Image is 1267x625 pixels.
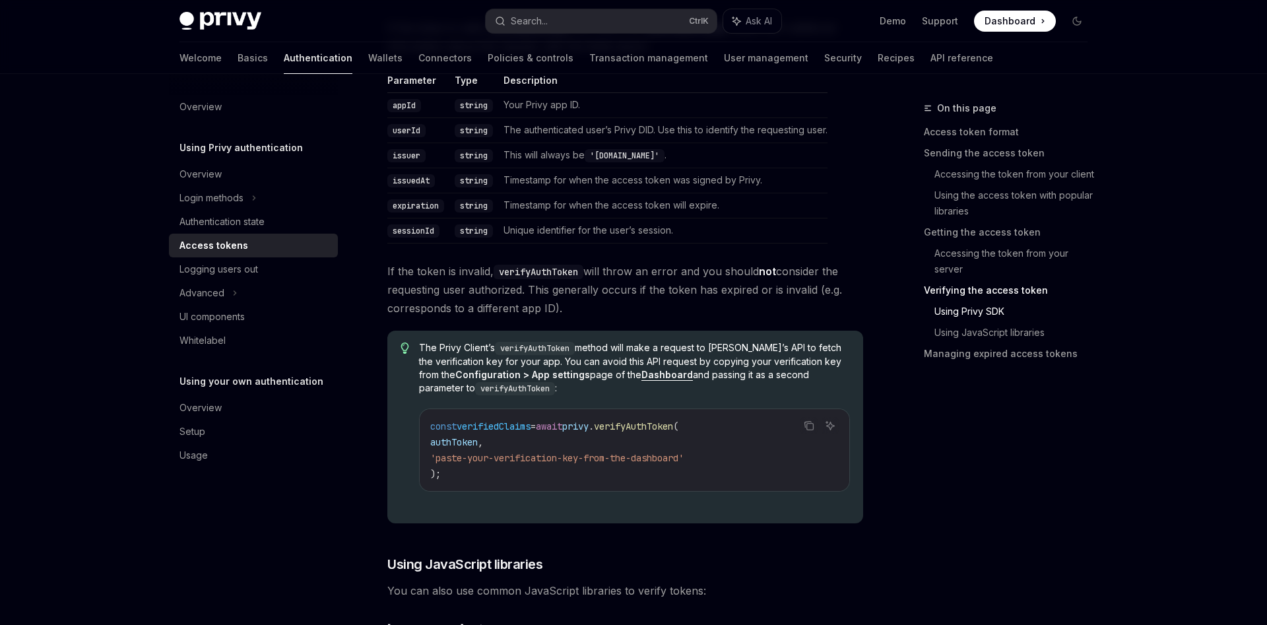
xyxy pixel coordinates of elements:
[387,99,421,112] code: appId
[759,265,776,278] strong: not
[387,149,426,162] code: issuer
[179,261,258,277] div: Logging users out
[387,581,863,600] span: You can also use common JavaScript libraries to verify tokens:
[455,224,493,238] code: string
[179,99,222,115] div: Overview
[800,417,818,434] button: Copy the contents from the code block
[824,42,862,74] a: Security
[985,15,1035,28] span: Dashboard
[498,143,828,168] td: This will always be .
[179,190,244,206] div: Login methods
[179,285,224,301] div: Advanced
[387,555,542,574] span: Using JavaScript libraries
[179,374,323,389] h5: Using your own authentication
[486,9,717,33] button: Search...CtrlK
[169,162,338,186] a: Overview
[238,42,268,74] a: Basics
[930,42,993,74] a: API reference
[179,309,245,325] div: UI components
[723,9,781,33] button: Ask AI
[689,16,709,26] span: Ctrl K
[179,238,248,253] div: Access tokens
[179,214,265,230] div: Authentication state
[478,436,483,448] span: ,
[169,420,338,444] a: Setup
[937,100,996,116] span: On this page
[511,13,548,29] div: Search...
[594,420,673,432] span: verifyAuthToken
[498,218,828,243] td: Unique identifier for the user’s session.
[449,74,498,93] th: Type
[179,166,222,182] div: Overview
[536,420,562,432] span: await
[498,92,828,117] td: Your Privy app ID.
[387,224,439,238] code: sessionId
[974,11,1056,32] a: Dashboard
[457,420,531,432] span: verifiedClaims
[455,369,590,380] strong: Configuration > App settings
[488,42,573,74] a: Policies & controls
[498,74,828,93] th: Description
[169,305,338,329] a: UI components
[589,42,708,74] a: Transaction management
[934,185,1098,222] a: Using the access token with popular libraries
[169,444,338,467] a: Usage
[179,12,261,30] img: dark logo
[179,424,205,440] div: Setup
[562,420,589,432] span: privy
[387,199,444,213] code: expiration
[455,174,493,187] code: string
[822,417,839,434] button: Ask AI
[401,343,410,354] svg: Tip
[934,243,1098,280] a: Accessing the token from your server
[430,468,441,480] span: );
[169,329,338,352] a: Whitelabel
[387,174,435,187] code: issuedAt
[498,117,828,143] td: The authenticated user’s Privy DID. Use this to identify the requesting user.
[746,15,772,28] span: Ask AI
[498,193,828,218] td: Timestamp for when the access token will expire.
[387,262,863,317] span: If the token is invalid, will throw an error and you should consider the requesting user authoriz...
[179,400,222,416] div: Overview
[169,396,338,420] a: Overview
[878,42,915,74] a: Recipes
[924,343,1098,364] a: Managing expired access tokens
[179,333,226,348] div: Whitelabel
[430,452,684,464] span: 'paste-your-verification-key-from-the-dashboard'
[368,42,403,74] a: Wallets
[387,74,449,93] th: Parameter
[387,124,426,137] code: userId
[924,280,1098,301] a: Verifying the access token
[531,420,536,432] span: =
[641,369,693,380] strong: Dashboard
[455,149,493,162] code: string
[880,15,906,28] a: Demo
[724,42,808,74] a: User management
[179,447,208,463] div: Usage
[455,124,493,137] code: string
[922,15,958,28] a: Support
[673,420,678,432] span: (
[430,436,478,448] span: authToken
[924,143,1098,164] a: Sending the access token
[934,164,1098,185] a: Accessing the token from your client
[494,265,583,279] code: verifyAuthToken
[455,99,493,112] code: string
[924,222,1098,243] a: Getting the access token
[169,257,338,281] a: Logging users out
[418,42,472,74] a: Connectors
[641,369,693,381] a: Dashboard
[1066,11,1088,32] button: Toggle dark mode
[934,301,1098,322] a: Using Privy SDK
[284,42,352,74] a: Authentication
[169,234,338,257] a: Access tokens
[179,42,222,74] a: Welcome
[179,140,303,156] h5: Using Privy authentication
[498,168,828,193] td: Timestamp for when the access token was signed by Privy.
[455,199,493,213] code: string
[495,342,575,355] code: verifyAuthToken
[589,420,594,432] span: .
[475,382,555,395] code: verifyAuthToken
[419,341,850,395] span: The Privy Client’s method will make a request to [PERSON_NAME]’s API to fetch the verification ke...
[585,149,665,162] code: '[DOMAIN_NAME]'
